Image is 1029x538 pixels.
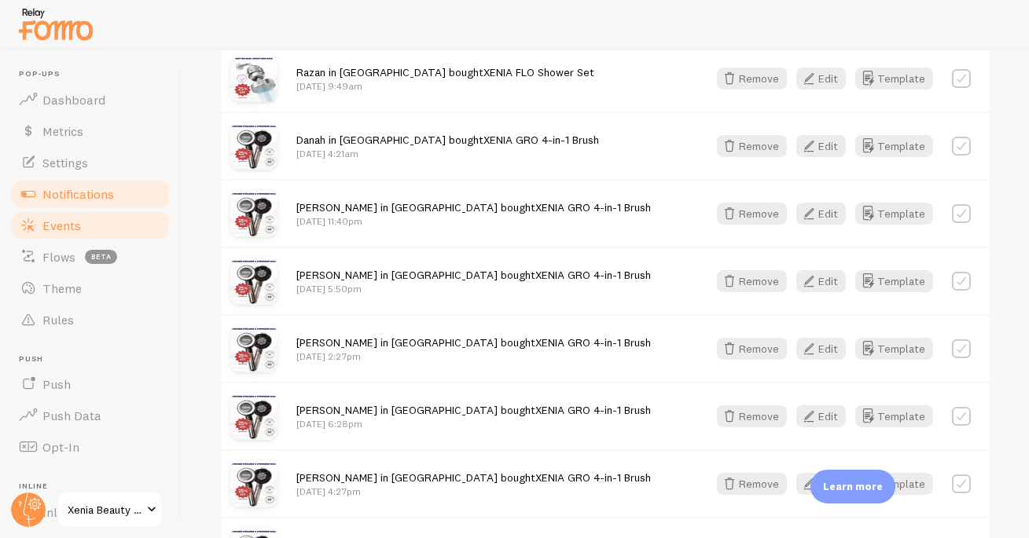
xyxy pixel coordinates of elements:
button: Remove [717,270,787,292]
button: Remove [717,203,787,225]
a: Push Data [9,400,171,431]
img: Xenia_Flo_-_Product_Page_2_small.png [230,55,277,102]
span: Push [19,354,171,364]
button: Template [855,473,933,495]
span: Rules [42,312,74,328]
img: 1_ac9e543f-103c-43bb-a240-ac4a72b34692_small.png [230,258,277,305]
button: Remove [717,473,787,495]
a: XENIA GRO 4-in-1 Brush [535,403,651,417]
a: Edit [796,473,855,495]
a: Edit [796,338,855,360]
a: Theme [9,273,171,304]
a: Edit [796,270,855,292]
span: [PERSON_NAME] in [GEOGRAPHIC_DATA] bought [296,335,651,350]
span: Push [42,376,71,392]
a: XENIA GRO 4-in-1 Brush [535,200,651,214]
span: Metrics [42,123,83,139]
p: [DATE] 9:49am [296,79,594,93]
button: Remove [717,405,787,427]
button: Edit [796,68,846,90]
span: [PERSON_NAME] in [GEOGRAPHIC_DATA] bought [296,268,651,282]
p: Learn more [823,479,883,494]
span: beta [85,250,117,264]
button: Template [855,203,933,225]
button: Edit [796,135,846,157]
img: 1_ac9e543f-103c-43bb-a240-ac4a72b34692_small.png [230,190,277,237]
a: Edit [796,203,855,225]
img: fomo-relay-logo-orange.svg [17,4,95,44]
span: Danah in [GEOGRAPHIC_DATA] bought [296,133,599,147]
button: Edit [796,270,846,292]
a: XENIA GRO 4-in-1 Brush [535,268,651,282]
span: [PERSON_NAME] in [GEOGRAPHIC_DATA] bought [296,200,651,214]
span: Opt-In [42,439,79,455]
a: Edit [796,68,855,90]
span: Xenia Beauty Labs [68,500,142,519]
a: Dashboard [9,84,171,115]
span: Push Data [42,408,101,423]
span: Flows [42,249,75,265]
button: Remove [717,338,787,360]
p: [DATE] 11:40pm [296,214,651,228]
a: XENIA GRO 4-in-1 Brush [535,335,651,350]
p: [DATE] 2:27pm [296,350,651,363]
span: Settings [42,155,88,170]
span: Inline [19,481,171,492]
span: Pop-ups [19,69,171,79]
a: XENIA FLO Shower Set [483,65,594,79]
button: Edit [796,405,846,427]
p: [DATE] 5:50pm [296,282,651,295]
div: Learn more [810,470,895,503]
a: Xenia Beauty Labs [57,491,163,529]
span: Dashboard [42,92,105,108]
a: Settings [9,147,171,178]
button: Remove [717,68,787,90]
button: Template [855,405,933,427]
a: Events [9,210,171,241]
p: [DATE] 4:21am [296,147,599,160]
a: Push [9,368,171,400]
span: Events [42,218,81,233]
span: [PERSON_NAME] in [GEOGRAPHIC_DATA] bought [296,470,651,485]
a: XENIA GRO 4-in-1 Brush [535,470,651,485]
button: Template [855,135,933,157]
a: Metrics [9,115,171,147]
img: 1_ac9e543f-103c-43bb-a240-ac4a72b34692_small.png [230,393,277,440]
a: Notifications [9,178,171,210]
span: Notifications [42,186,114,202]
img: 1_ac9e543f-103c-43bb-a240-ac4a72b34692_small.png [230,123,277,170]
button: Template [855,68,933,90]
span: Theme [42,280,82,296]
button: Edit [796,338,846,360]
img: 1_ac9e543f-103c-43bb-a240-ac4a72b34692_small.png [230,325,277,372]
p: [DATE] 4:27pm [296,485,651,498]
button: Template [855,338,933,360]
button: Remove [717,135,787,157]
a: Opt-In [9,431,171,463]
button: Edit [796,203,846,225]
a: Flows beta [9,241,171,273]
img: 1_ac9e543f-103c-43bb-a240-ac4a72b34692_small.png [230,460,277,507]
span: Razan in [GEOGRAPHIC_DATA] bought [296,65,594,79]
a: Edit [796,135,855,157]
a: Rules [9,304,171,335]
button: Template [855,270,933,292]
p: [DATE] 6:28pm [296,417,651,430]
button: Edit [796,473,846,495]
a: Edit [796,405,855,427]
span: [PERSON_NAME] in [GEOGRAPHIC_DATA] bought [296,403,651,417]
a: XENIA GRO 4-in-1 Brush [483,133,599,147]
